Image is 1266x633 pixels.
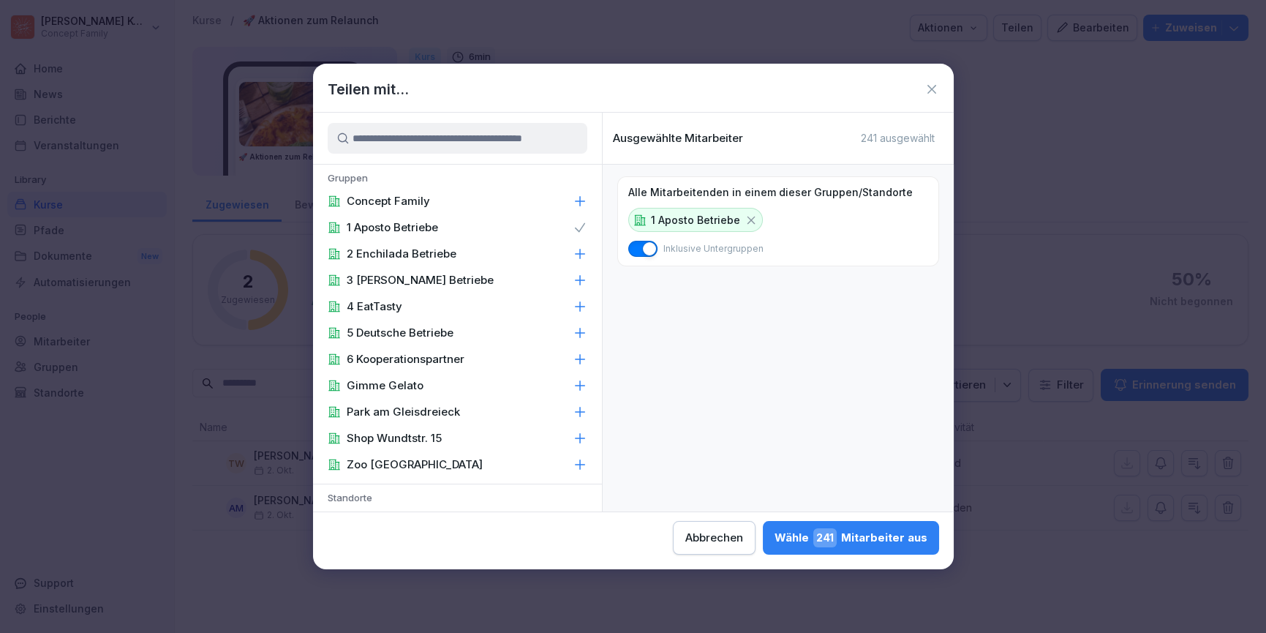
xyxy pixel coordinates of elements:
p: Standorte [313,492,602,508]
p: 4 EatTasty [347,299,402,314]
p: Concept Family [347,194,430,209]
p: 241 ausgewählt [861,132,935,145]
button: Abbrechen [673,521,756,555]
div: Abbrechen [685,530,743,546]
p: 1 Aposto Betriebe [651,212,740,228]
button: Wähle241Mitarbeiter aus [763,521,939,555]
h1: Teilen mit... [328,78,409,100]
p: Ausgewählte Mitarbeiter [613,132,743,145]
p: Gimme Gelato [347,378,423,393]
span: 241 [813,528,837,547]
div: Wähle Mitarbeiter aus [775,528,927,547]
p: 6 Kooperationspartner [347,352,464,367]
p: 3 [PERSON_NAME] Betriebe [347,273,494,288]
p: 5 Deutsche Betriebe [347,326,453,340]
p: Park am Gleisdreieck [347,405,460,419]
p: 1 Aposto Betriebe [347,220,438,235]
p: Alle Mitarbeitenden in einem dieser Gruppen/Standorte [628,186,913,199]
p: Zoo [GEOGRAPHIC_DATA] [347,457,483,472]
p: Shop Wundtstr. 15 [347,431,442,446]
p: 2 Enchilada Betriebe [347,247,456,261]
p: Inklusive Untergruppen [663,242,764,255]
p: Gruppen [313,172,602,188]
